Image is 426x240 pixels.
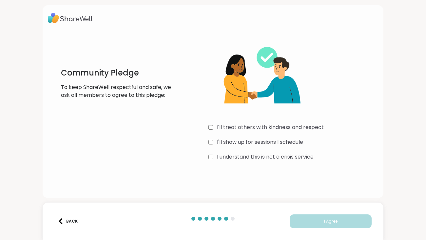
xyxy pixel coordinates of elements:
label: I'll treat others with kindness and respect [217,123,324,131]
div: Back [58,218,78,224]
p: To keep ShareWell respectful and safe, we ask all members to agree to this pledge: [61,83,174,99]
span: I Agree [324,218,338,224]
label: I understand this is not a crisis service [217,153,314,161]
button: I Agree [290,214,372,228]
img: ShareWell Logo [48,11,93,26]
h1: Community Pledge [61,68,174,78]
button: Back [54,214,81,228]
label: I'll show up for sessions I schedule [217,138,303,146]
